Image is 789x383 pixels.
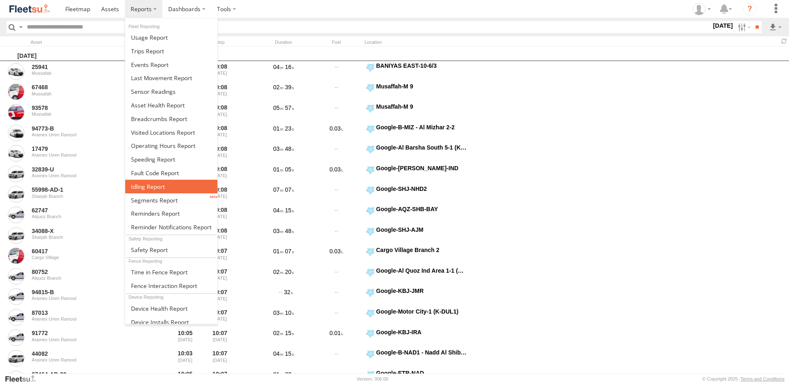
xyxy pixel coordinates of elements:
div: 10:08 [DATE] [204,124,236,143]
label: Click to View Event Location [365,205,468,224]
label: Click to View Event Location [365,287,468,306]
span: 01 [273,125,284,132]
a: Reminders Report [125,207,217,221]
a: 80752 [32,268,145,276]
div: Alquoz Branch [32,276,145,281]
a: Terms and Conditions [741,376,784,381]
img: fleetsu-logo-horizontal.svg [8,3,51,14]
div: Alquoz Branch [32,214,145,219]
div: Google-KBJ-IRA [376,328,467,336]
div: Aramex Umm Ramool [32,296,145,301]
span: 23 [285,125,294,132]
label: Click to View Event Location [365,144,468,163]
div: Entered prior to selected date range [169,349,201,368]
span: 04 [273,64,284,70]
a: Device Installs Report [125,315,217,329]
div: 10:07 [DATE] [204,246,236,265]
a: 94773-B [32,125,145,132]
div: BANIYAS EAST-10-6/3 [376,62,467,69]
div: 10:08 [DATE] [204,144,236,163]
span: 03 [273,145,284,152]
span: 01 [273,371,284,378]
span: 48 [285,228,294,234]
div: Mussafah [32,112,145,117]
div: 10:07 [DATE] [204,328,236,347]
span: 02 [273,84,284,90]
a: 62747 [32,207,145,214]
i: ? [743,2,756,16]
a: Fault Code Report [125,166,217,180]
div: Google-Motor City-1 (K-DUL1) [376,308,467,315]
a: 94815-B [32,288,145,296]
span: 03 [273,228,284,234]
a: Usage Report [125,31,217,44]
span: 48 [285,145,294,152]
label: Search Filter Options [734,21,752,33]
div: Aramex Umm Ramool [32,132,145,137]
div: 10:08 [DATE] [204,103,236,122]
span: 16 [285,64,294,70]
div: 0.03 [312,124,361,143]
a: Asset Health Report [125,98,217,112]
span: 07 [273,186,284,193]
span: 01 [273,248,284,255]
span: 10 [285,309,294,316]
span: 32 [285,371,294,378]
div: Sharjah Branch [32,194,145,199]
label: Click to View Event Location [365,83,468,102]
div: 10:08 [DATE] [204,205,236,224]
label: Click to View Event Location [365,246,468,265]
a: 91772 [32,329,145,337]
div: 10:08 [DATE] [204,185,236,204]
div: Google-ETR-NAD [376,369,467,377]
label: Click to View Event Location [365,349,468,368]
a: Visited Locations Report [125,126,217,139]
span: 32 [284,289,293,295]
label: Click to View Event Location [365,185,468,204]
label: [DATE] [711,21,734,30]
span: 07 [285,186,294,193]
div: Musaffah-M 9 [376,83,467,90]
a: 93578 [32,104,145,112]
span: 01 [273,166,284,173]
div: Entered prior to selected date range [169,328,201,347]
label: Click to View Event Location [365,62,468,81]
span: 57 [285,105,294,111]
a: 97464-AD-20 [32,371,145,378]
a: Time in Fences Report [125,265,217,279]
div: Version: 306.00 [357,376,388,381]
a: Breadcrumbs Report [125,112,217,126]
a: 60417 [32,247,145,255]
span: 04 [273,207,284,214]
div: Aramex Umm Ramool [32,316,145,321]
div: 10:08 [DATE] [204,83,236,102]
div: Mussafah [32,71,145,76]
div: Google-B-NAD1 - Nadd Al Shiba 1-1 [376,349,467,356]
div: Sharjah Branch [32,235,145,240]
label: Click to View Event Location [365,267,468,286]
a: 67468 [32,83,145,91]
div: Aramex Umm Ramool [32,152,145,157]
div: Musaffah-M 9 [376,103,467,110]
a: 87013 [32,309,145,316]
a: Device Health Report [125,302,217,315]
label: Click to View Event Location [365,124,468,143]
div: Cargo Village Branch 2 [376,246,467,254]
label: Search Query [17,21,24,33]
div: 10:07 [DATE] [204,308,236,327]
div: 0.01 [312,328,361,347]
a: Service Reminder Notifications Report [125,220,217,234]
span: 39 [285,84,294,90]
a: 34088-X [32,227,145,235]
label: Click to View Event Location [365,226,468,245]
div: Google-KBJ-JMR [376,287,467,295]
div: 10:07 [DATE] [204,287,236,306]
span: 15 [285,330,294,336]
a: Safety Report [125,243,217,257]
div: © Copyright 2025 - [702,376,784,381]
span: 02 [273,330,284,336]
div: Cargo Village [32,255,145,260]
a: Visit our Website [5,375,43,383]
span: 03 [273,309,284,316]
div: Aramex Umm Ramool [32,357,145,362]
